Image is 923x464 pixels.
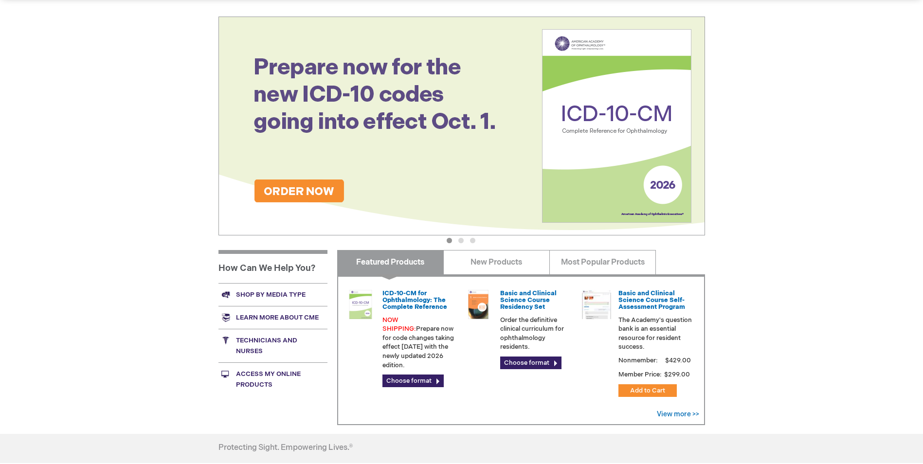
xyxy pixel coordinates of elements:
font: NOW SHIPPING: [382,316,416,333]
strong: Nonmember: [618,355,658,367]
a: Shop by media type [218,283,327,306]
a: Choose format [500,357,561,369]
a: Choose format [382,375,444,387]
a: Learn more about CME [218,306,327,329]
img: 02850963u_47.png [464,290,493,319]
a: Technicians and nurses [218,329,327,362]
p: Order the definitive clinical curriculum for ophthalmology residents. [500,316,574,352]
span: $429.00 [664,357,692,364]
img: bcscself_20.jpg [582,290,611,319]
p: The Academy's question bank is an essential resource for resident success. [618,316,692,352]
a: Access My Online Products [218,362,327,396]
button: 1 of 3 [447,238,452,243]
h4: Protecting Sight. Empowering Lives.® [218,444,353,452]
a: Featured Products [337,250,444,274]
a: New Products [443,250,550,274]
strong: Member Price: [618,371,662,378]
a: ICD-10-CM for Ophthalmology: The Complete Reference [382,289,447,311]
p: Prepare now for code changes taking effect [DATE] with the newly updated 2026 edition. [382,316,456,370]
span: Add to Cart [630,387,665,394]
a: Basic and Clinical Science Course Residency Set [500,289,557,311]
button: 2 of 3 [458,238,464,243]
a: View more >> [657,410,699,418]
img: 0120008u_42.png [346,290,375,319]
a: Most Popular Products [549,250,656,274]
span: $299.00 [663,371,691,378]
button: 3 of 3 [470,238,475,243]
button: Add to Cart [618,384,677,397]
h1: How Can We Help You? [218,250,327,283]
a: Basic and Clinical Science Course Self-Assessment Program [618,289,685,311]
